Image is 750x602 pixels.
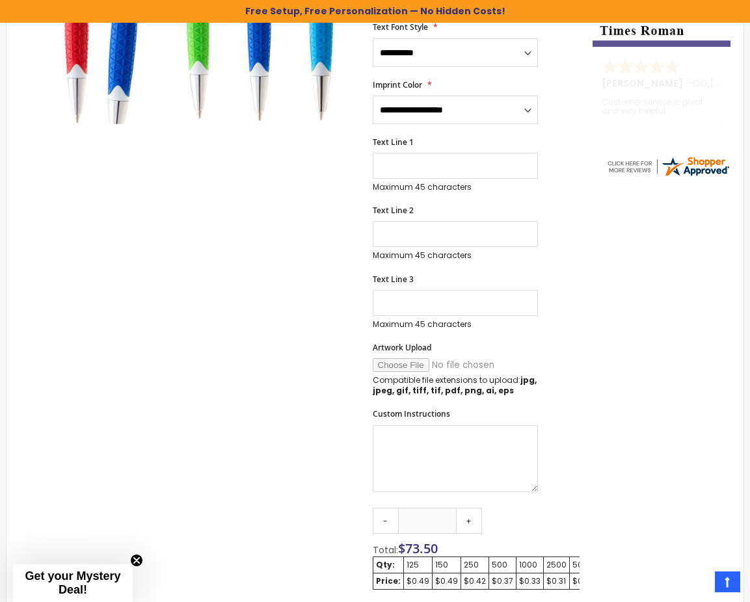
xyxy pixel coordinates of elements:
[373,342,431,353] span: Artwork Upload
[602,98,721,125] div: Customer service is great and very helpful
[435,576,458,586] div: $0.49
[519,576,541,586] div: $0.33
[519,560,541,570] div: 1000
[376,575,401,586] strong: Price:
[546,560,567,570] div: 2500
[373,274,414,285] span: Text Line 3
[407,576,429,586] div: $0.49
[407,560,429,570] div: 125
[373,508,399,534] a: -
[435,560,458,570] div: 150
[456,508,482,534] a: +
[373,79,422,90] span: Imprint Color
[376,559,395,570] strong: Qty:
[373,250,539,261] p: Maximum 45 characters
[25,569,120,596] span: Get your Mystery Deal!
[715,571,740,592] a: Top
[398,540,438,557] span: $
[602,77,688,90] span: [PERSON_NAME]
[373,21,428,33] span: Text Font Style
[693,77,708,90] span: CO
[373,374,537,396] strong: jpg, jpeg, gif, tiff, tif, pdf, png, ai, eps
[373,182,539,192] p: Maximum 45 characters
[606,170,730,181] a: 4pens.com certificate URL
[373,319,539,330] p: Maximum 45 characters
[546,576,567,586] div: $0.31
[373,408,450,419] span: Custom Instructions
[373,375,539,396] p: Compatible file extensions to upload:
[572,576,595,586] div: $0.29
[373,137,414,148] span: Text Line 1
[572,560,595,570] div: 5000
[606,155,730,178] img: 4pens.com widget logo
[492,560,513,570] div: 500
[373,543,398,556] span: Total:
[373,205,414,216] span: Text Line 2
[464,576,486,586] div: $0.42
[13,564,133,602] div: Get your Mystery Deal!Close teaser
[464,560,486,570] div: 250
[405,540,438,557] span: 73.50
[130,554,143,567] button: Close teaser
[492,576,513,586] div: $0.37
